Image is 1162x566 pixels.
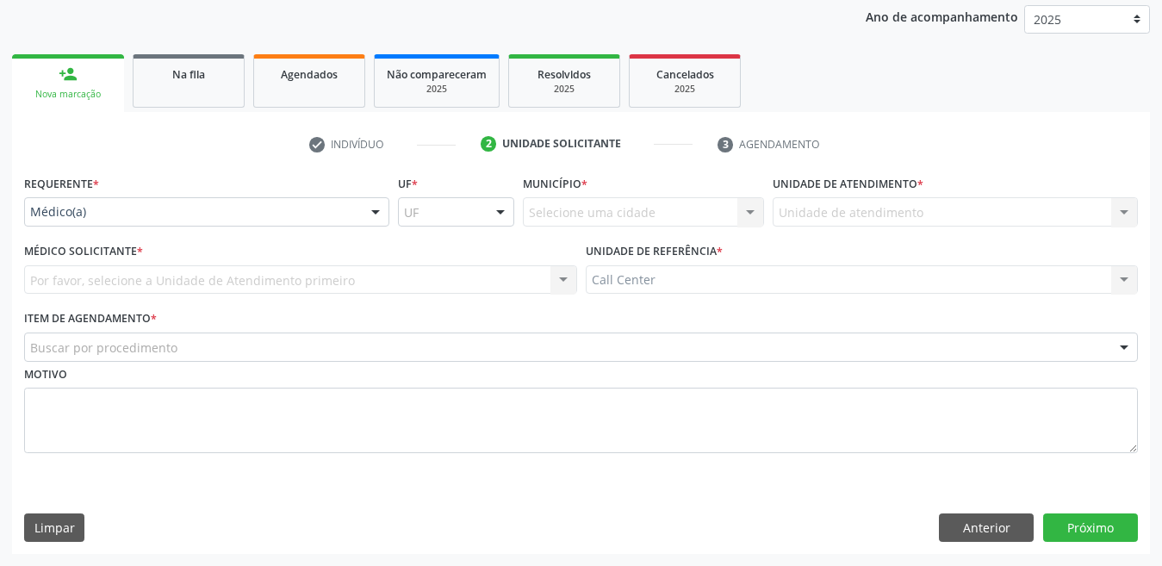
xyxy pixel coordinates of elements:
[281,67,338,82] span: Agendados
[521,83,607,96] div: 2025
[523,171,587,197] label: Município
[538,67,591,82] span: Resolvidos
[24,239,143,265] label: Médico Solicitante
[866,5,1018,27] p: Ano de acompanhamento
[387,67,487,82] span: Não compareceram
[502,136,621,152] div: Unidade solicitante
[387,83,487,96] div: 2025
[398,171,418,197] label: UF
[1043,513,1138,543] button: Próximo
[656,67,714,82] span: Cancelados
[24,171,99,197] label: Requerente
[24,513,84,543] button: Limpar
[30,203,354,221] span: Médico(a)
[24,362,67,389] label: Motivo
[172,67,205,82] span: Na fila
[24,306,157,333] label: Item de agendamento
[404,203,419,221] span: UF
[642,83,728,96] div: 2025
[773,171,923,197] label: Unidade de atendimento
[481,136,496,152] div: 2
[24,88,112,101] div: Nova marcação
[586,239,723,265] label: Unidade de referência
[30,339,177,357] span: Buscar por procedimento
[59,65,78,84] div: person_add
[939,513,1034,543] button: Anterior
